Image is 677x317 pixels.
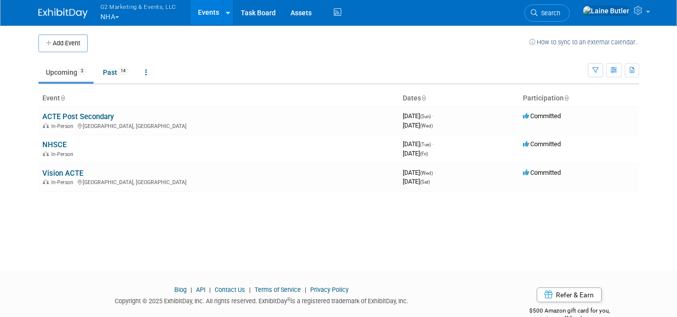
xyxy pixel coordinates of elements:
a: Contact Us [215,286,245,293]
span: Committed [523,112,561,120]
span: | [302,286,309,293]
sup: ® [287,297,290,302]
button: Add Event [38,34,88,52]
a: Terms of Service [255,286,301,293]
a: Sort by Participation Type [564,94,569,102]
th: Event [38,90,399,107]
div: [GEOGRAPHIC_DATA], [GEOGRAPHIC_DATA] [42,178,395,186]
a: How to sync to an external calendar... [529,38,639,46]
span: [DATE] [403,122,433,129]
span: (Wed) [420,170,433,176]
span: [DATE] [403,150,428,157]
img: Laine Butler [582,5,630,16]
span: In-Person [51,179,76,186]
div: Copyright © 2025 ExhibitDay, Inc. All rights reserved. ExhibitDay is a registered trademark of Ex... [38,294,485,306]
span: - [434,169,436,176]
span: 14 [118,67,129,75]
a: NHSCE [42,140,66,149]
span: (Wed) [420,123,433,128]
th: Dates [399,90,519,107]
span: Committed [523,169,561,176]
div: [GEOGRAPHIC_DATA], [GEOGRAPHIC_DATA] [42,122,395,129]
a: Search [524,4,570,22]
span: (Sat) [420,179,430,185]
a: Vision ACTE [42,169,83,178]
span: G2 Marketing & Events, LLC [100,1,176,12]
a: ACTE Post Secondary [42,112,114,121]
a: Sort by Start Date [421,94,426,102]
th: Participation [519,90,639,107]
span: Committed [523,140,561,148]
span: - [432,140,434,148]
a: Past14 [96,63,136,82]
a: Blog [174,286,187,293]
img: In-Person Event [43,123,49,128]
a: Upcoming3 [38,63,94,82]
span: [DATE] [403,169,436,176]
span: | [207,286,213,293]
a: Privacy Policy [310,286,349,293]
span: 3 [78,67,86,75]
span: [DATE] [403,112,434,120]
span: In-Person [51,123,76,129]
span: [DATE] [403,140,434,148]
img: ExhibitDay [38,8,88,18]
span: (Fri) [420,151,428,157]
span: (Tue) [420,142,431,147]
span: Search [538,9,560,17]
span: - [432,112,434,120]
a: Refer & Earn [537,287,602,302]
span: | [247,286,253,293]
span: In-Person [51,151,76,158]
span: [DATE] [403,178,430,185]
span: | [188,286,194,293]
a: API [196,286,205,293]
span: (Sun) [420,114,431,119]
img: In-Person Event [43,179,49,184]
img: In-Person Event [43,151,49,156]
a: Sort by Event Name [60,94,65,102]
